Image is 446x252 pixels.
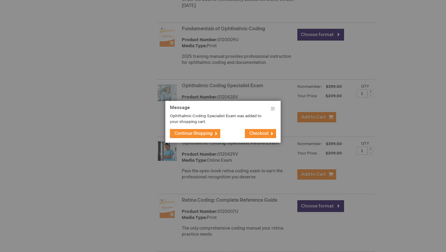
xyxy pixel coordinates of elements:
h1: Message [170,105,276,114]
p: Ophthalmic Coding Specialist Exam was added to your shopping cart. [170,113,267,124]
button: Continue Shopping [170,129,220,138]
span: Continue Shopping [174,131,213,136]
span: Checkout [249,131,269,136]
button: Checkout [245,129,276,138]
